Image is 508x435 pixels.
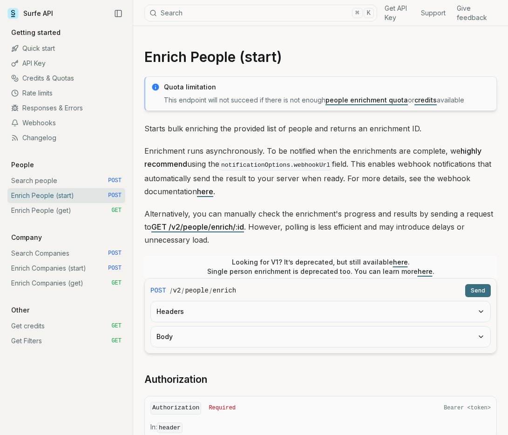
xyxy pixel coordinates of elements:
p: Quota limitation [164,82,491,92]
a: Responses & Errors [7,101,125,116]
a: Surfe API [7,7,53,20]
a: Get Filters GET [7,333,125,348]
span: / [210,286,212,295]
h1: Enrich People (start) [144,48,497,65]
span: GET [111,337,122,345]
span: POST [108,250,122,257]
a: Search people POST [7,173,125,188]
p: Enrichment runs asynchronously. To be notified when the enrichments are complete, we using the fi... [144,144,497,198]
kbd: ⌘ [352,8,362,18]
a: credits [414,96,437,104]
a: Enrich Companies (get) GET [7,276,125,291]
a: Enrich Companies (start) POST [7,261,125,276]
span: POST [108,177,122,184]
a: Enrich People (get) GET [7,203,125,218]
span: / [170,286,172,295]
a: Rate limits [7,86,125,101]
p: Alternatively, you can manually check the enrichment's progress and results by sending a request ... [144,207,497,246]
button: Collapse Sidebar [111,7,125,20]
span: GET [111,279,122,287]
button: Headers [151,301,490,322]
a: Webhooks [7,116,125,130]
a: API Key [7,56,125,71]
code: v2 [173,286,181,295]
p: Other [7,306,33,315]
a: Give feedback [457,4,489,22]
p: This endpoint will not succeed if there is not enough or available [164,95,491,105]
span: Required [209,404,236,412]
a: Enrich People (start) POST [7,188,125,203]
p: People [7,160,38,170]
code: Authorization [150,402,201,415]
a: Quick start [7,41,125,56]
a: GET /v2/people/enrich/:id [151,222,244,231]
button: Body [151,326,490,347]
span: POST [108,265,122,272]
a: Support [421,8,446,18]
a: Get credits GET [7,319,125,333]
kbd: K [364,8,374,18]
a: Authorization [144,373,207,386]
code: notificationOptions.webhookUrl [219,160,332,170]
a: Credits & Quotas [7,71,125,86]
a: here [393,258,408,266]
p: Starts bulk enriching the provided list of people and returns an enrichment ID. [144,122,497,135]
p: Company [7,233,46,242]
a: Changelog [7,130,125,145]
a: Search Companies POST [7,246,125,261]
span: / [182,286,184,295]
a: here [197,187,213,196]
p: Getting started [7,28,64,37]
p: In: [150,422,491,433]
code: enrich [213,286,236,295]
a: here [418,267,433,275]
p: Looking for V1? It’s deprecated, but still available . Single person enrichment is deprecated too... [207,258,434,276]
button: Send [465,284,491,297]
button: Search⌘K [144,5,377,21]
span: Bearer <token> [444,404,491,412]
a: people enrichment quota [325,96,408,104]
span: POST [108,192,122,199]
span: POST [150,286,166,295]
code: header [157,422,183,433]
a: Get API Key [385,4,410,22]
span: GET [111,322,122,330]
code: people [185,286,208,295]
span: GET [111,207,122,214]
